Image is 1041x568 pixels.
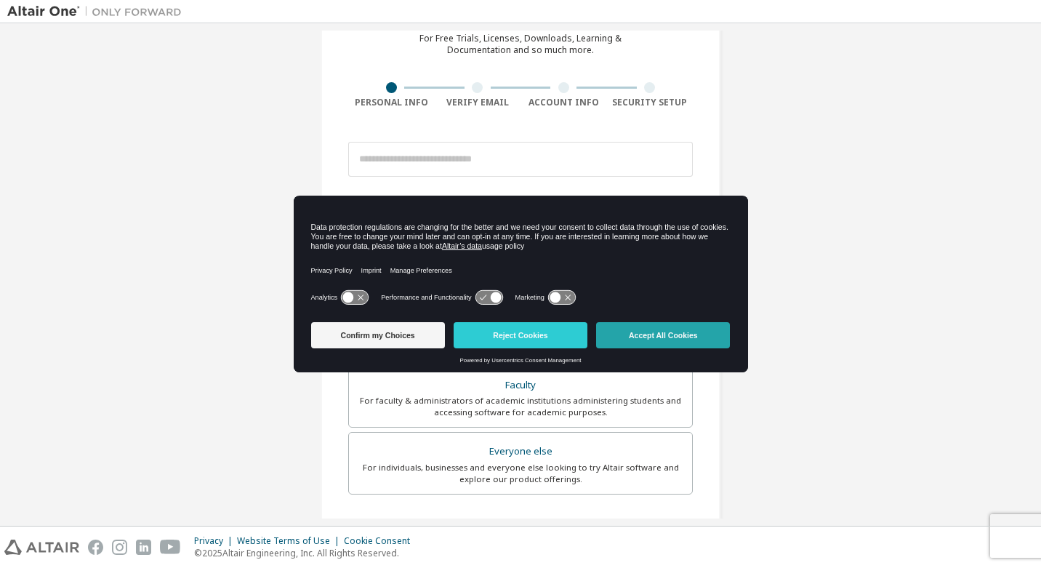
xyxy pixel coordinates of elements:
div: Account Type [348,193,693,216]
img: instagram.svg [112,540,127,555]
div: Security Setup [607,97,694,108]
img: Altair One [7,4,189,19]
div: Website Terms of Use [237,535,344,547]
div: Privacy [194,535,237,547]
img: youtube.svg [160,540,181,555]
img: altair_logo.svg [4,540,79,555]
div: Cookie Consent [344,535,419,547]
div: Verify Email [435,97,521,108]
div: Faculty [358,375,683,396]
img: linkedin.svg [136,540,151,555]
div: For faculty & administrators of academic institutions administering students and accessing softwa... [358,395,683,418]
p: © 2025 Altair Engineering, Inc. All Rights Reserved. [194,547,419,559]
div: For Free Trials, Licenses, Downloads, Learning & Documentation and so much more. [419,33,622,56]
div: Your Profile [348,516,693,540]
div: Personal Info [348,97,435,108]
img: facebook.svg [88,540,103,555]
div: Account Info [520,97,607,108]
div: For individuals, businesses and everyone else looking to try Altair software and explore our prod... [358,462,683,485]
div: Everyone else [358,441,683,462]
